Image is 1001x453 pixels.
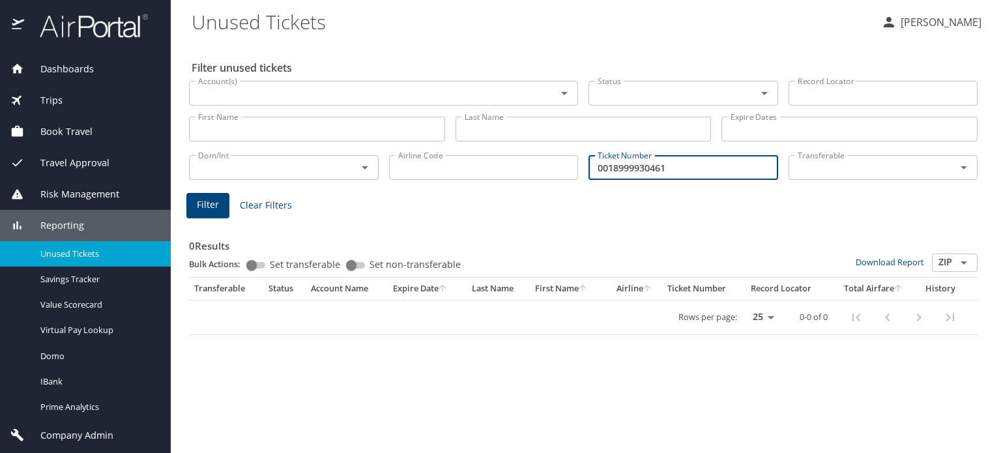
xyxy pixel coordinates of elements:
th: Airline [606,278,662,300]
button: sort [643,285,652,293]
button: [PERSON_NAME] [876,10,987,34]
button: Open [555,84,573,102]
span: Filter [197,197,219,213]
button: Open [356,158,374,177]
span: Dashboards [24,62,94,76]
span: Company Admin [24,428,113,443]
span: Travel Approval [24,156,109,170]
span: Unused Tickets [40,248,155,260]
span: Trips [24,93,63,108]
th: Status [263,278,306,300]
th: Last Name [467,278,530,300]
table: custom pagination table [189,278,978,335]
button: sort [579,285,588,293]
span: Savings Tracker [40,273,155,285]
select: rows per page [742,308,779,327]
span: Set non-transferable [370,260,461,269]
p: Rows per page: [678,313,737,321]
span: Prime Analytics [40,401,155,413]
span: Domo [40,350,155,362]
img: icon-airportal.png [12,13,25,38]
img: airportal-logo.png [25,13,148,38]
span: IBank [40,375,155,388]
button: Open [755,84,774,102]
th: First Name [530,278,606,300]
button: sort [894,285,903,293]
h3: 0 Results [189,231,978,254]
button: Open [955,158,973,177]
span: Reporting [24,218,84,233]
th: Total Airfare [832,278,916,300]
span: Clear Filters [240,197,292,214]
button: Filter [186,193,229,218]
span: Set transferable [270,260,340,269]
th: Record Locator [746,278,832,300]
span: Risk Management [24,187,119,201]
button: sort [439,285,448,293]
p: 0-0 of 0 [800,313,828,321]
span: Virtual Pay Lookup [40,324,155,336]
a: Download Report [856,256,924,268]
span: Value Scorecard [40,299,155,311]
span: Book Travel [24,124,93,139]
th: History [916,278,965,300]
div: Transferable [194,283,258,295]
p: Bulk Actions: [189,258,251,270]
button: Clear Filters [235,194,297,218]
th: Ticket Number [662,278,746,300]
th: Expire Date [388,278,467,300]
p: [PERSON_NAME] [897,14,981,30]
h2: Filter unused tickets [192,57,980,78]
button: Open [955,254,973,272]
th: Account Name [306,278,388,300]
h1: Unused Tickets [192,1,871,42]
